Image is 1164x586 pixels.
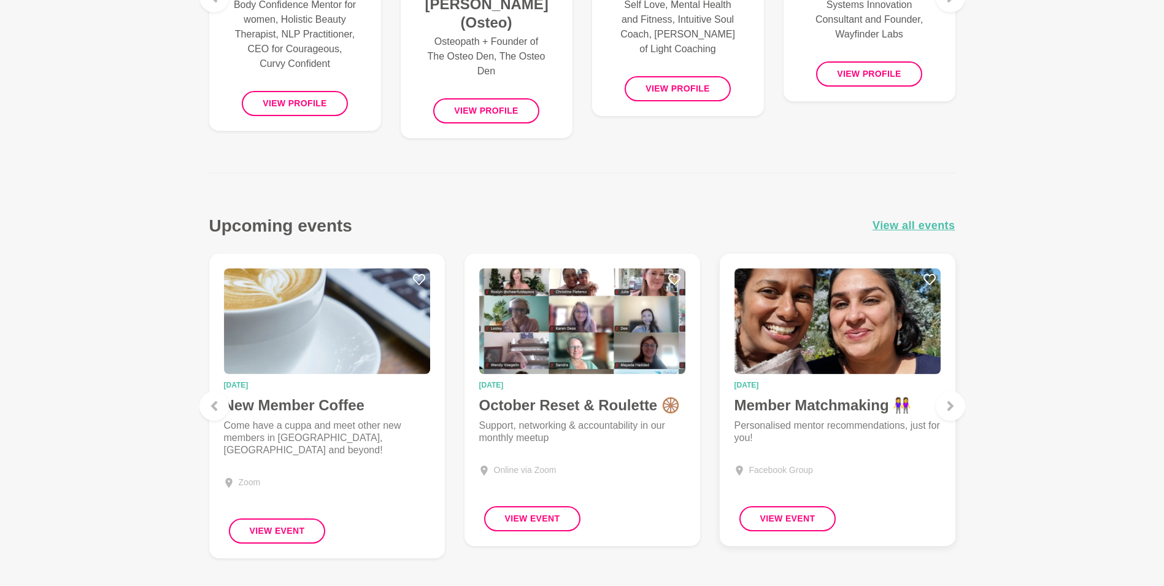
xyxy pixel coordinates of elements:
[734,381,941,389] time: [DATE]
[734,396,941,415] h4: Member Matchmaking 👭
[224,420,430,456] p: Come have a cuppa and meet other new members in [GEOGRAPHIC_DATA], [GEOGRAPHIC_DATA] and beyond!
[433,98,539,123] button: View profile
[479,268,685,374] img: October Reset & Roulette 🛞
[479,381,685,389] time: [DATE]
[224,396,430,415] h4: New Member Coffee
[734,268,941,374] img: Member Matchmaking 👭
[425,34,548,79] p: Osteopath + Founder of The Osteo Den, The Osteo Den
[739,506,836,531] button: View Event
[479,396,685,415] h4: October Reset & Roulette 🛞
[229,518,326,544] button: View Event
[209,254,445,558] a: New Member Coffee[DATE]New Member CoffeeCome have a cuppa and meet other new members in [GEOGRAPH...
[484,506,581,531] button: View Event
[494,464,557,477] div: Online via Zoom
[625,76,731,101] button: View profile
[239,476,261,489] div: Zoom
[816,61,922,87] button: View profile
[464,254,700,546] a: October Reset & Roulette 🛞[DATE]October Reset & Roulette 🛞Support, networking & accountability in...
[242,91,348,116] button: View profile
[873,217,955,235] a: View all events
[209,215,352,236] h3: Upcoming events
[749,464,813,477] div: Facebook Group
[224,268,430,374] img: New Member Coffee
[720,254,955,546] a: Member Matchmaking 👭[DATE]Member Matchmaking 👭Personalised mentor recommendations, just for you!F...
[734,420,941,444] p: Personalised mentor recommendations, just for you!
[479,420,685,444] p: Support, networking & accountability in our monthly meetup
[224,381,430,389] time: [DATE]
